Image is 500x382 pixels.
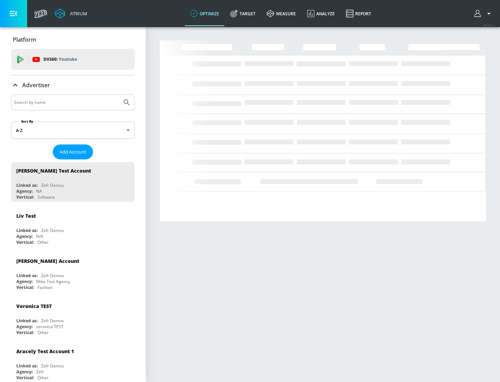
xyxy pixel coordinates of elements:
a: optimize [185,1,225,26]
div: Agency: [16,324,33,330]
div: Fashion [37,284,52,290]
div: [PERSON_NAME] Account [16,258,79,264]
div: A-Z [11,122,135,139]
div: Linked as: [16,227,37,233]
p: Platform [13,36,36,43]
div: Veronica TESTLinked as:Zefr DemosAgency:veronica TESTVertical:Other [11,298,135,337]
button: Add Account [53,144,93,159]
div: Liv TestLinked as:Zefr DemosAgency:N/AVertical:Other [11,207,135,247]
div: Vertical: [16,330,34,335]
div: Aracely Test Account 1 [16,348,74,355]
div: Other [37,239,49,245]
div: Platform [11,30,135,49]
div: Zefr Demos [41,363,64,369]
div: Other [37,375,49,381]
div: Veronica TEST [16,303,52,309]
div: Agency: [16,233,33,239]
a: measure [261,1,301,26]
div: Zefr Demos [41,182,64,188]
div: [PERSON_NAME] Test AccountLinked as:Zefr DemosAgency:NAVertical:Software [11,162,135,202]
div: Vertical: [16,375,34,381]
a: Target [225,1,261,26]
a: Atrium [55,8,87,19]
div: DV360: Youtube [11,49,135,70]
a: Analyze [301,1,340,26]
div: Mike Test Agency [36,279,70,284]
div: [PERSON_NAME] AccountLinked as:Zefr DemosAgency:Mike Test AgencyVertical:Fashion [11,252,135,292]
a: Report [340,1,377,26]
div: Zefr Demos [41,227,64,233]
div: Vertical: [16,194,34,200]
span: Add Account [60,148,86,156]
div: Vertical: [16,239,34,245]
p: DV360: [43,56,77,63]
input: Search by name [14,98,119,107]
div: [PERSON_NAME] Test Account [16,167,91,174]
div: veronica TEST [36,324,64,330]
div: Linked as: [16,363,37,369]
div: Zefr [36,369,44,375]
div: Zefr Demos [41,318,64,324]
div: Linked as: [16,273,37,279]
p: Advertiser [22,81,50,89]
div: Software [37,194,55,200]
div: NA [36,188,42,194]
div: N/A [36,233,43,239]
div: Liv Test [16,213,36,219]
div: Vertical: [16,284,34,290]
div: Advertiser [11,75,135,95]
div: Other [37,330,49,335]
p: Youtube [59,56,77,63]
div: Agency: [16,188,33,194]
div: Linked as: [16,318,37,324]
div: Agency: [16,369,33,375]
div: Agency: [16,279,33,284]
span: v 4.22.2 [483,23,493,27]
div: Zefr Demos [41,273,64,279]
div: Linked as: [16,182,37,188]
label: Sort By [20,119,35,124]
div: Atrium [67,10,87,17]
